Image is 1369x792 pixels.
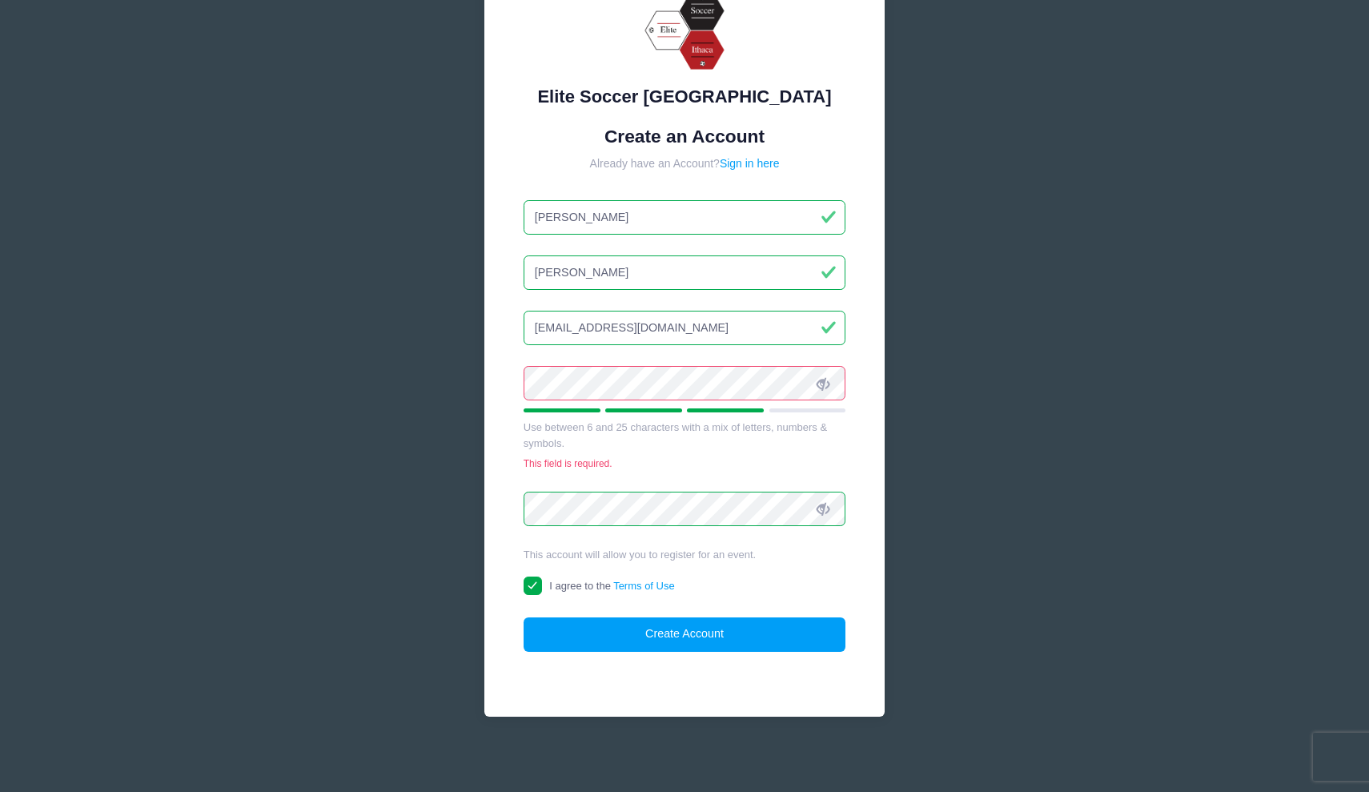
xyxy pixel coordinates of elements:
[524,83,846,110] div: Elite Soccer [GEOGRAPHIC_DATA]
[524,155,846,172] div: Already have an Account?
[524,577,542,595] input: I agree to theTerms of Use
[524,311,846,345] input: Email
[549,580,674,592] span: I agree to the
[524,255,846,290] input: Last Name
[524,456,846,471] span: This field is required.
[524,547,846,563] div: This account will allow you to register for an event.
[720,157,780,170] a: Sign in here
[524,420,846,451] div: Use between 6 and 25 characters with a mix of letters, numbers & symbols.
[524,617,846,652] button: Create Account
[524,126,846,147] h1: Create an Account
[524,200,846,235] input: First Name
[613,580,675,592] a: Terms of Use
